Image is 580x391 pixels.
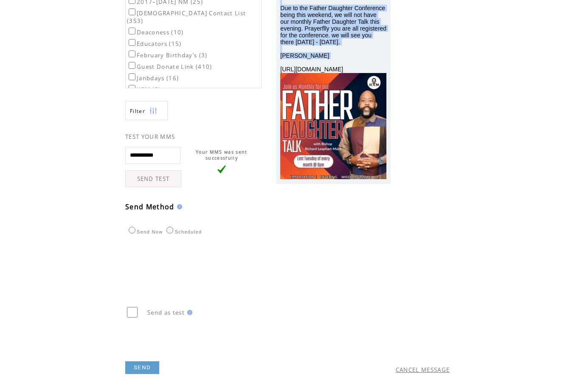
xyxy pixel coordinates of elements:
label: February Birthday’s (3) [127,51,208,59]
img: help.gif [185,310,192,315]
label: Scheduled [164,229,202,234]
a: SEND TEST [125,170,181,187]
input: Send Now [129,227,135,233]
input: Janbdays (16) [129,73,135,80]
label: Deaconess (10) [127,28,184,36]
input: Deaconess (10) [129,28,135,34]
a: Filter [125,101,168,120]
img: vLarge.png [217,165,226,174]
span: Show filters [130,107,145,115]
input: Educators (15) [129,39,135,46]
input: February Birthday’s (3) [129,51,135,57]
span: Send as test [147,309,185,316]
input: Scheduled [166,227,173,233]
input: [DEMOGRAPHIC_DATA] Contact List (353) [129,8,135,15]
label: Guest Donate Link (410) [127,63,212,70]
input: Guest Donate Link (410) [129,62,135,69]
a: CANCEL MESSAGE [396,366,450,374]
label: KCM (8) [127,86,160,93]
a: SEND [125,361,159,374]
img: filters.png [149,101,157,121]
input: KCM (8) [129,85,135,92]
span: TEST YOUR MMS [125,133,175,141]
span: Your MMS was sent successfully [196,149,248,161]
label: Educators (15) [127,40,182,48]
label: [DEMOGRAPHIC_DATA] Contact List (353) [127,9,246,25]
span: Send Method [125,202,175,211]
label: Send Now [127,229,163,234]
label: Janbdays (16) [127,74,179,82]
img: help.gif [175,204,182,209]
